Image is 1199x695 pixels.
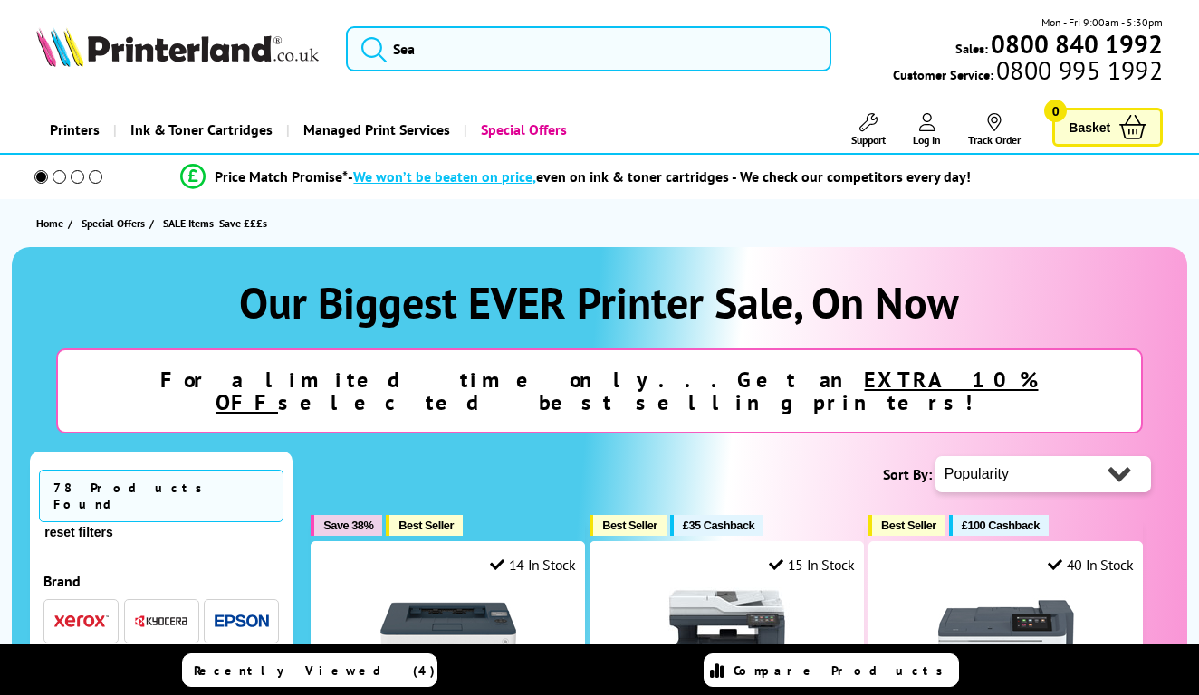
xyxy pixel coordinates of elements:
[82,214,145,233] span: Special Offers
[216,366,1039,416] u: EXTRA 10% OFF
[968,113,1021,147] a: Track Order
[215,614,269,628] img: Epson
[182,653,437,687] a: Recently Viewed (4)
[54,614,109,627] img: Xerox
[962,519,1040,532] span: £100 Cashback
[988,35,1163,52] a: 0800 840 1992
[590,515,667,536] button: Best Seller
[386,515,463,536] button: Best Seller
[130,107,273,153] span: Ink & Toner Cartridges
[36,27,323,71] a: Printerland Logo
[683,519,754,532] span: £35 Cashback
[1052,108,1163,147] a: Basket 0
[949,515,1049,536] button: £100 Cashback
[82,214,149,233] a: Special Offers
[490,556,575,574] div: 14 In Stock
[398,519,454,532] span: Best Seller
[464,107,580,153] a: Special Offers
[129,609,194,633] button: Kyocera
[991,27,1163,61] b: 0800 840 1992
[30,274,1169,330] h1: Our Biggest EVER Printer Sale, On Now
[134,614,188,628] img: Kyocera
[881,519,936,532] span: Best Seller
[36,107,113,153] a: Printers
[769,556,854,574] div: 15 In Stock
[311,515,382,536] button: Save 38%
[893,62,1163,83] span: Customer Service:
[215,167,348,186] span: Price Match Promise*
[734,662,953,679] span: Compare Products
[209,609,274,633] button: Epson
[353,167,536,186] span: We won’t be beaten on price,
[1048,556,1133,574] div: 40 In Stock
[346,26,831,71] input: Sea
[36,214,68,233] a: Home
[39,470,283,522] span: 78 Products Found
[913,133,941,147] span: Log In
[1041,14,1163,31] span: Mon - Fri 9:00am - 5:30pm
[1069,115,1110,139] span: Basket
[9,161,1143,193] li: modal_Promise
[851,133,886,147] span: Support
[49,609,114,633] button: Xerox
[913,113,941,147] a: Log In
[955,40,988,57] span: Sales:
[194,662,436,679] span: Recently Viewed (4)
[851,113,886,147] a: Support
[883,465,932,483] span: Sort By:
[39,524,118,540] button: reset filters
[286,107,464,153] a: Managed Print Services
[670,515,763,536] button: £35 Cashback
[348,167,971,186] div: - even on ink & toner cartridges - We check our competitors every day!
[163,216,267,230] span: SALE Items- Save £££s
[323,519,373,532] span: Save 38%
[160,366,1038,416] strong: For a limited time only...Get an selected best selling printers!
[113,107,286,153] a: Ink & Toner Cartridges
[1044,100,1067,122] span: 0
[36,27,319,67] img: Printerland Logo
[43,572,279,590] div: Brand
[868,515,945,536] button: Best Seller
[993,62,1163,79] span: 0800 995 1992
[704,653,959,687] a: Compare Products
[602,519,657,532] span: Best Seller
